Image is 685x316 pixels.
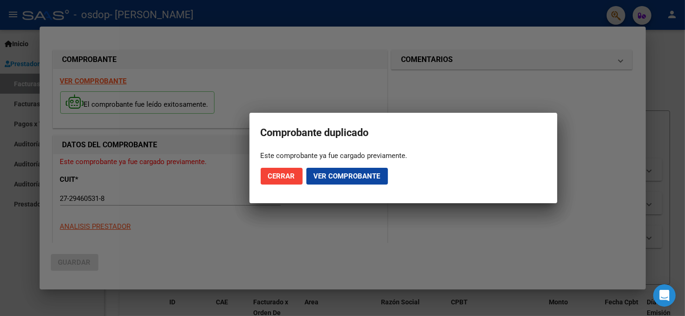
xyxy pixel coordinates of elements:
button: Ver comprobante [306,168,388,185]
div: Open Intercom Messenger [653,284,676,307]
span: Cerrar [268,172,295,180]
h2: Comprobante duplicado [261,124,546,142]
div: Este comprobante ya fue cargado previamente. [261,151,546,160]
span: Ver comprobante [314,172,381,180]
button: Cerrar [261,168,303,185]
